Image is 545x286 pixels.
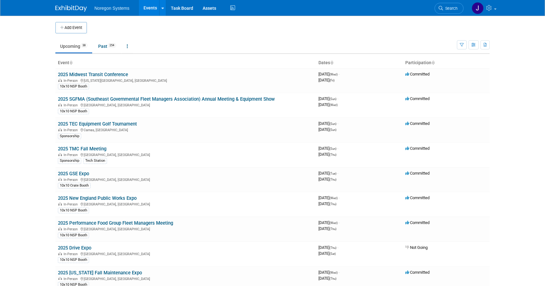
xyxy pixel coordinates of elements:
[58,109,89,114] div: 10x10 NSP Booth
[318,201,336,206] span: [DATE]
[329,246,336,250] span: (Thu)
[318,72,340,76] span: [DATE]
[339,195,340,200] span: -
[405,121,430,126] span: Committed
[405,245,428,250] span: Not Going
[55,58,316,68] th: Event
[58,220,173,226] a: 2025 Performance Food Group Fleet Managers Meeting
[58,178,62,181] img: In-Person Event
[318,102,338,107] span: [DATE]
[64,202,80,206] span: In-Person
[58,96,275,102] a: 2025 SGFMA (Southeast Governmental Fleet Managers Association) Annual Meeting & Equipment Show
[329,97,336,101] span: (Sun)
[329,202,336,206] span: (Thu)
[64,128,80,132] span: In-Person
[318,171,338,176] span: [DATE]
[58,103,62,106] img: In-Person Event
[58,127,313,132] div: Camas, [GEOGRAPHIC_DATA]
[58,128,62,131] img: In-Person Event
[405,146,430,151] span: Committed
[339,270,340,275] span: -
[58,277,62,280] img: In-Person Event
[318,270,340,275] span: [DATE]
[58,146,106,152] a: 2025 TMC Fall Meeting
[318,127,336,132] span: [DATE]
[58,257,89,263] div: 10x10 NSP Booth
[329,79,334,82] span: (Fri)
[339,72,340,76] span: -
[329,178,336,181] span: (Thu)
[108,43,116,48] span: 254
[318,121,338,126] span: [DATE]
[435,3,464,14] a: Search
[443,6,458,11] span: Search
[329,122,336,126] span: (Sun)
[58,251,313,256] div: [GEOGRAPHIC_DATA], [GEOGRAPHIC_DATA]
[58,158,81,164] div: Sponsorship
[329,73,338,76] span: (Wed)
[329,221,338,225] span: (Wed)
[405,220,430,225] span: Committed
[58,183,91,188] div: 10x10 Crate Booth
[318,251,336,256] span: [DATE]
[318,226,336,231] span: [DATE]
[318,220,340,225] span: [DATE]
[318,276,336,281] span: [DATE]
[329,103,338,107] span: (Wed)
[58,79,62,82] img: In-Person Event
[329,252,336,255] span: (Sat)
[318,146,338,151] span: [DATE]
[329,271,338,274] span: (Wed)
[64,277,80,281] span: In-Person
[405,72,430,76] span: Committed
[55,5,87,12] img: ExhibitDay
[58,252,62,255] img: In-Person Event
[64,252,80,256] span: In-Person
[64,79,80,83] span: In-Person
[316,58,403,68] th: Dates
[330,60,333,65] a: Sort by Start Date
[318,177,336,182] span: [DATE]
[318,195,340,200] span: [DATE]
[318,96,338,101] span: [DATE]
[329,227,336,231] span: (Thu)
[64,153,80,157] span: In-Person
[318,245,338,250] span: [DATE]
[58,226,313,231] div: [GEOGRAPHIC_DATA], [GEOGRAPHIC_DATA]
[58,121,137,127] a: 2025 TEC Equipment Golf Tournament
[405,195,430,200] span: Committed
[64,178,80,182] span: In-Person
[81,43,87,48] span: 38
[55,40,92,52] a: Upcoming38
[58,201,313,206] div: [GEOGRAPHIC_DATA], [GEOGRAPHIC_DATA]
[64,227,80,231] span: In-Person
[58,245,91,251] a: 2025 Drive Expo
[58,84,89,89] div: 10x10 NSP Booth
[58,177,313,182] div: [GEOGRAPHIC_DATA], [GEOGRAPHIC_DATA]
[405,171,430,176] span: Committed
[58,202,62,205] img: In-Person Event
[58,133,81,139] div: Sponsorship
[329,128,336,132] span: (Sun)
[472,2,484,14] img: Johana Gil
[58,233,89,238] div: 10x10 NSP Booth
[58,227,62,230] img: In-Person Event
[329,172,336,175] span: (Tue)
[58,72,128,77] a: 2025 Midwest Transit Conference
[329,196,338,200] span: (Wed)
[58,195,137,201] a: 2025 New England Public Works Expo
[69,60,72,65] a: Sort by Event Name
[318,78,334,82] span: [DATE]
[403,58,490,68] th: Participation
[55,22,87,33] button: Add Event
[58,270,142,276] a: 2025 [US_STATE] Fall Maintenance Expo
[405,270,430,275] span: Committed
[329,153,336,156] span: (Thu)
[83,158,107,164] div: Tech Station
[58,208,89,213] div: 10x10 NSP Booth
